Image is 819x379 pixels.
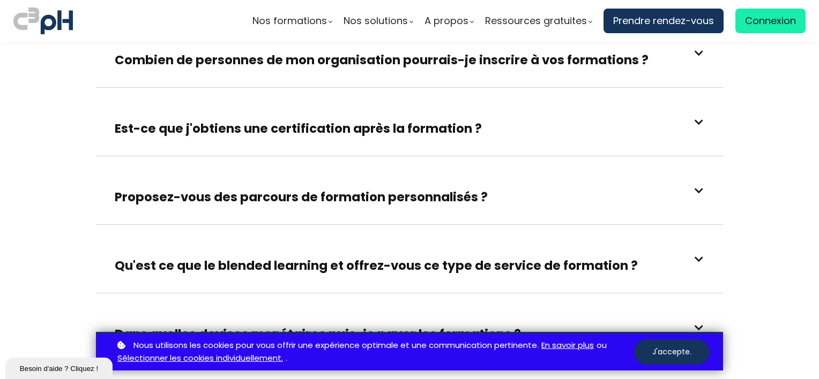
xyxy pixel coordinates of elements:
[115,339,634,366] p: ou .
[115,188,488,206] h3: Proposez-vous des parcours de formation personnalisés ?
[634,339,710,365] button: J'accepte.
[485,13,587,29] span: Ressources gratuites
[133,339,539,352] span: Nous utilisons les cookies pour vous offrir une expérience optimale et une communication pertinente.
[613,13,714,29] span: Prendre rendez-vous
[5,355,115,379] iframe: chat widget
[115,325,521,343] h3: Dans quelles devises monétaires puis-je payer les formations ?
[115,120,482,137] h3: Est-ce que j'obtiens une certification après la formation ?
[252,13,327,29] span: Nos formations
[425,13,468,29] span: A propos
[604,9,724,33] a: Prendre rendez-vous
[117,352,283,365] a: Sélectionner les cookies individuellement.
[115,51,649,69] h3: Combien de personnes de mon organisation pourrais-je inscrire à vos formations ?
[115,257,638,274] h3: Qu'est ce que le blended learning et offrez-vous ce type de service de formation ?
[735,9,806,33] a: Connexion
[541,339,594,352] a: En savoir plus
[13,5,73,36] img: logo C3PH
[344,13,408,29] span: Nos solutions
[745,13,796,29] span: Connexion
